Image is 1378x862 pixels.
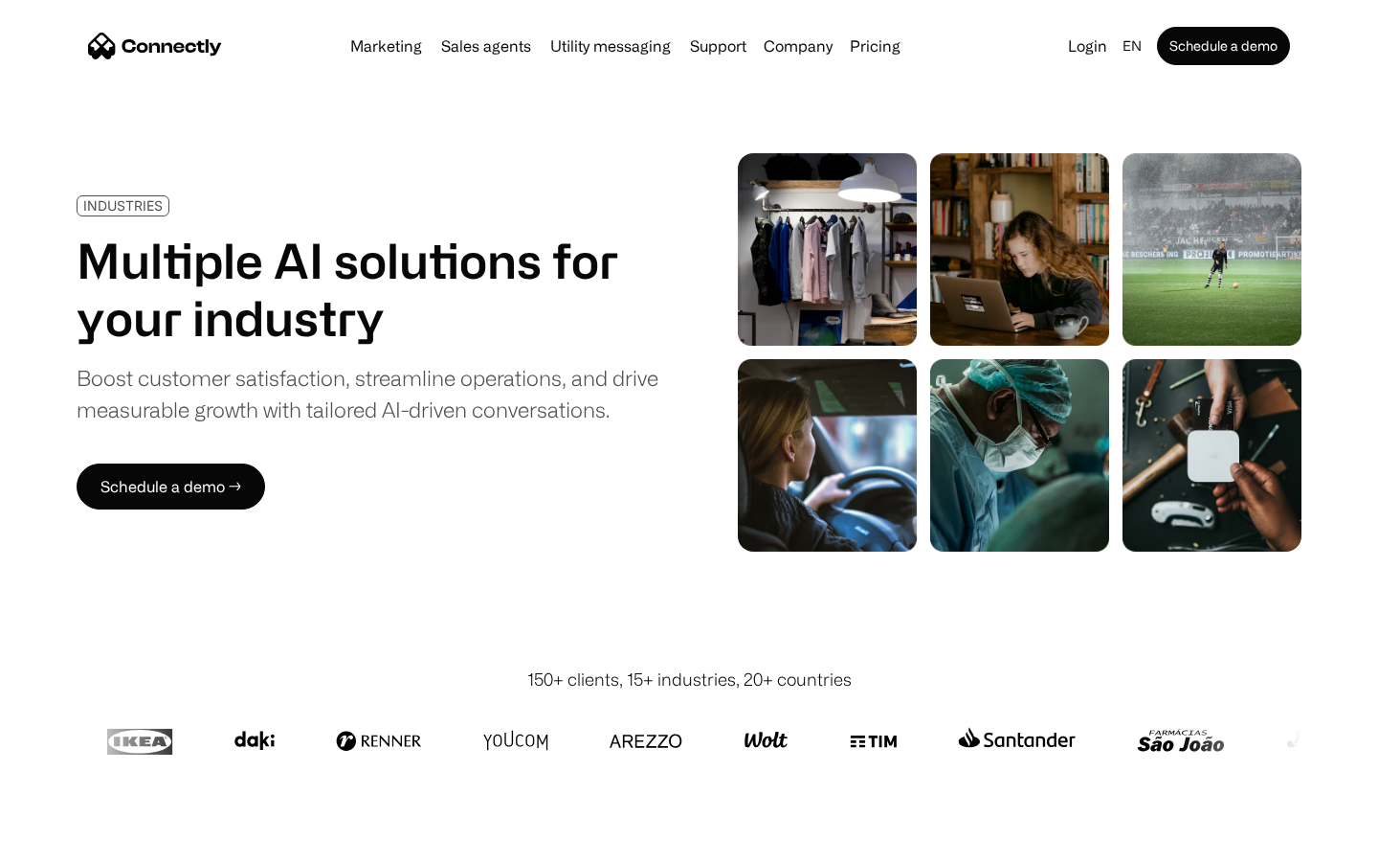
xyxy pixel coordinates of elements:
div: Boost customer satisfaction, streamline operations, and drive measurable growth with tailored AI-... [77,362,658,425]
ul: Language list [38,828,115,855]
a: Utility messaging [543,38,678,54]
div: 150+ clients, 15+ industries, 20+ countries [527,667,852,692]
h1: Multiple AI solutions for your industry [77,232,658,347]
aside: Language selected: English [19,827,115,855]
a: Support [682,38,754,54]
a: Schedule a demo [1157,27,1290,65]
a: Marketing [343,38,430,54]
a: Pricing [842,38,908,54]
div: INDUSTRIES [83,198,163,213]
div: en [1122,33,1142,59]
a: Login [1060,33,1115,59]
a: Schedule a demo → [77,464,265,510]
div: Company [764,33,833,59]
a: Sales agents [433,38,539,54]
